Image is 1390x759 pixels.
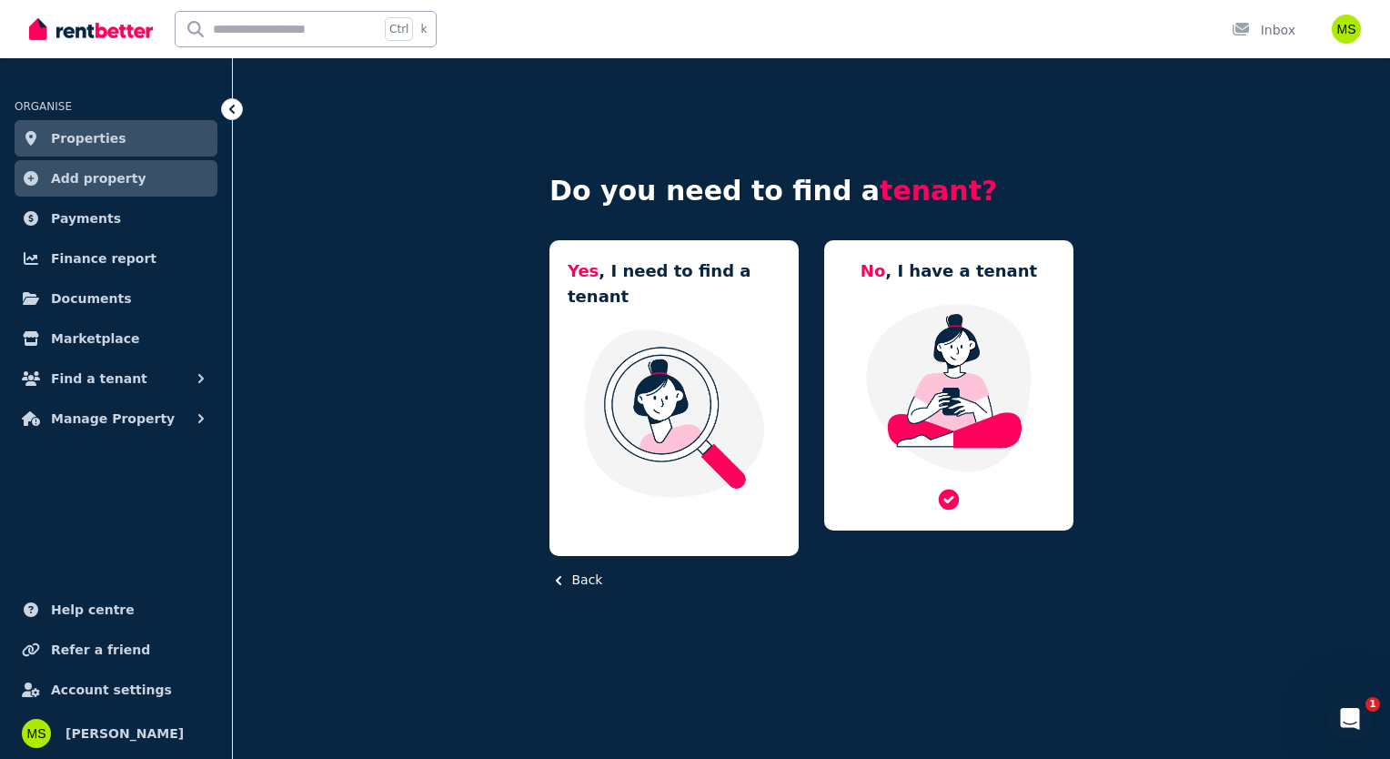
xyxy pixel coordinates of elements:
[861,258,1037,284] h5: , I have a tenant
[15,592,217,628] a: Help centre
[1332,15,1361,44] img: Monica Salazar
[1365,697,1380,712] span: 1
[15,360,217,397] button: Find a tenant
[51,127,126,149] span: Properties
[51,679,172,701] span: Account settings
[51,248,156,269] span: Finance report
[15,320,217,357] a: Marketplace
[51,288,132,309] span: Documents
[15,240,217,277] a: Finance report
[15,400,217,437] button: Manage Property
[549,175,1073,207] h4: Do you need to find a
[568,261,599,280] span: Yes
[51,207,121,229] span: Payments
[385,17,413,41] span: Ctrl
[15,280,217,317] a: Documents
[22,719,51,748] img: Monica Salazar
[568,258,781,309] h5: , I need to find a tenant
[842,302,1055,473] img: Manage my property
[1328,697,1372,741] iframe: Intercom live chat
[29,15,153,43] img: RentBetter
[15,120,217,157] a: Properties
[861,261,885,280] span: No
[15,160,217,197] a: Add property
[51,408,175,430] span: Manage Property
[568,328,781,499] img: I need a tenant
[51,639,150,661] span: Refer a friend
[880,175,997,207] span: tenant?
[51,328,139,349] span: Marketplace
[15,100,72,113] span: ORGANISE
[15,200,217,237] a: Payments
[420,22,427,36] span: k
[15,632,217,668] a: Refer a friend
[1232,21,1295,39] div: Inbox
[15,672,217,708] a: Account settings
[51,167,146,189] span: Add property
[65,723,184,744] span: [PERSON_NAME]
[51,368,147,390] span: Find a tenant
[51,599,135,621] span: Help centre
[549,571,602,590] button: Back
